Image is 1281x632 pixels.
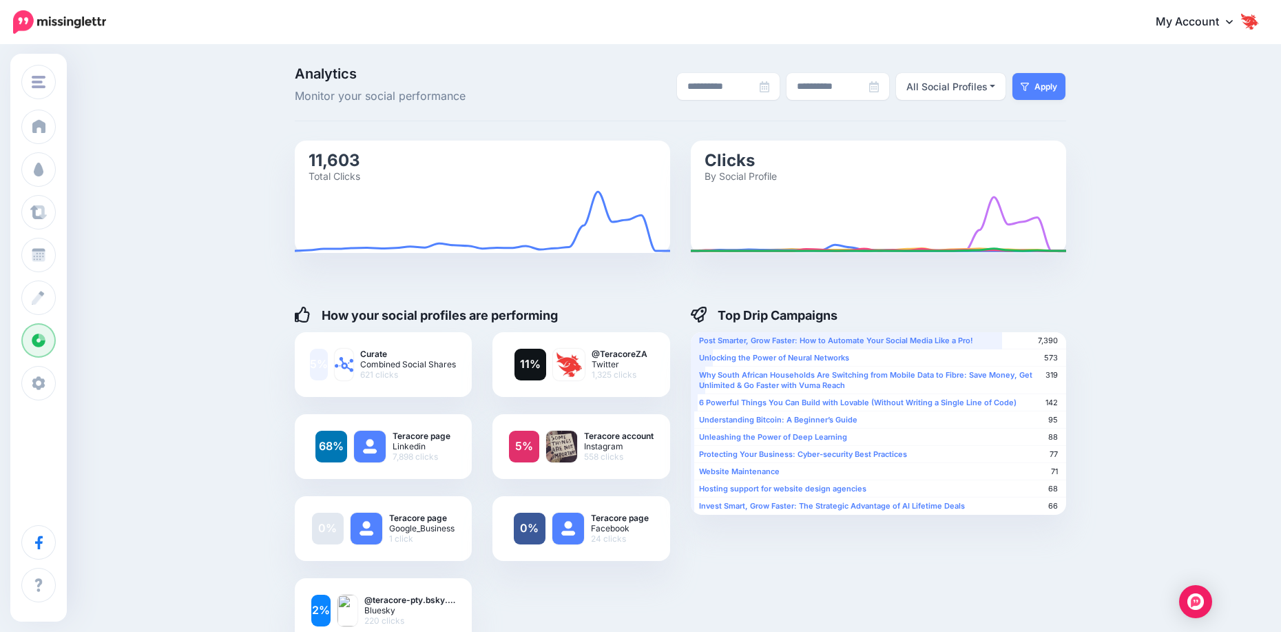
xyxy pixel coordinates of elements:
[389,523,455,533] span: Google_Business
[584,441,654,451] span: Instagram
[393,451,450,462] span: 7,898 clicks
[393,431,450,441] b: Teracore page
[591,523,649,533] span: Facebook
[699,415,857,425] b: Understanding Bitcoin: A Beginner’s Guide
[295,67,538,81] span: Analytics
[699,432,847,442] b: Unleashing the Power of Deep Learning
[1012,73,1065,100] button: Apply
[1142,6,1260,39] a: My Account
[309,150,360,170] text: 11,603
[553,349,585,380] img: I-HudfTB-88570.jpg
[699,398,1017,407] b: 6 Powerful Things You Can Build with Lovable (Without Writing a Single Line of Code)
[354,431,386,462] img: user_default_image.png
[1044,353,1058,363] span: 573
[699,501,965,511] b: Invest Smart, Grow Faster: The Strategic Advantage of AI Lifetime Deals
[514,349,546,380] a: 11%
[514,513,545,544] a: 0%
[591,533,649,544] span: 24 clicks
[705,150,755,170] text: Clicks
[389,513,455,523] b: Teracore page
[1050,449,1058,460] span: 77
[1048,415,1058,425] span: 95
[351,513,382,544] img: user_default_image.png
[389,533,455,544] span: 1 click
[311,595,331,626] a: 2%
[13,10,106,34] img: Missinglettr
[584,431,654,441] b: Teracore account
[1038,336,1058,346] span: 7,390
[360,369,456,380] span: 621 clicks
[310,349,328,380] a: 5%
[699,336,973,345] b: Post Smarter, Grow Faster: How to Automate Your Social Media Like a Pro!
[592,349,647,359] b: @TeracoreZA
[1048,432,1058,442] span: 88
[1045,370,1058,380] span: 319
[360,359,456,369] span: Combined Social Shares
[906,79,988,95] div: All Social Profiles
[312,513,344,544] a: 0%
[699,484,866,493] b: Hosting support for website design agencies
[592,359,647,369] span: Twitter
[699,467,780,476] b: Website Maintenance
[315,431,347,462] a: 68%
[1179,585,1212,618] div: Open Intercom Messenger
[592,369,647,380] span: 1,325 clicks
[364,595,455,605] b: @teracore-pty.bsky.…
[591,513,649,523] b: Teracore page
[509,431,539,462] a: 5%
[32,76,45,88] img: menu.png
[584,451,654,462] span: 558 clicks
[360,349,456,359] b: Curate
[309,170,360,181] text: Total Clicks
[1045,398,1058,408] span: 142
[1048,484,1058,494] span: 68
[552,513,584,544] img: user_default_image.png
[295,88,538,105] span: Monitor your social performance
[295,307,559,323] h4: How your social profiles are performing
[699,449,907,459] b: Protecting Your Business: Cyber-security Best Practices
[705,170,777,181] text: By Social Profile
[546,431,576,462] img: .png-82458
[364,615,455,626] span: 220 clicks
[699,370,1032,390] b: Why South African Households Are Switching from Mobile Data to Fibre: Save Money, Get Unlimited &...
[691,307,838,323] h4: Top Drip Campaigns
[699,353,849,363] b: Unlocking the Power of Neural Networks
[896,73,1006,100] button: All Social Profiles
[1051,467,1058,477] span: 71
[364,605,455,615] span: Bluesky
[1048,501,1058,511] span: 66
[393,441,450,451] span: Linkedin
